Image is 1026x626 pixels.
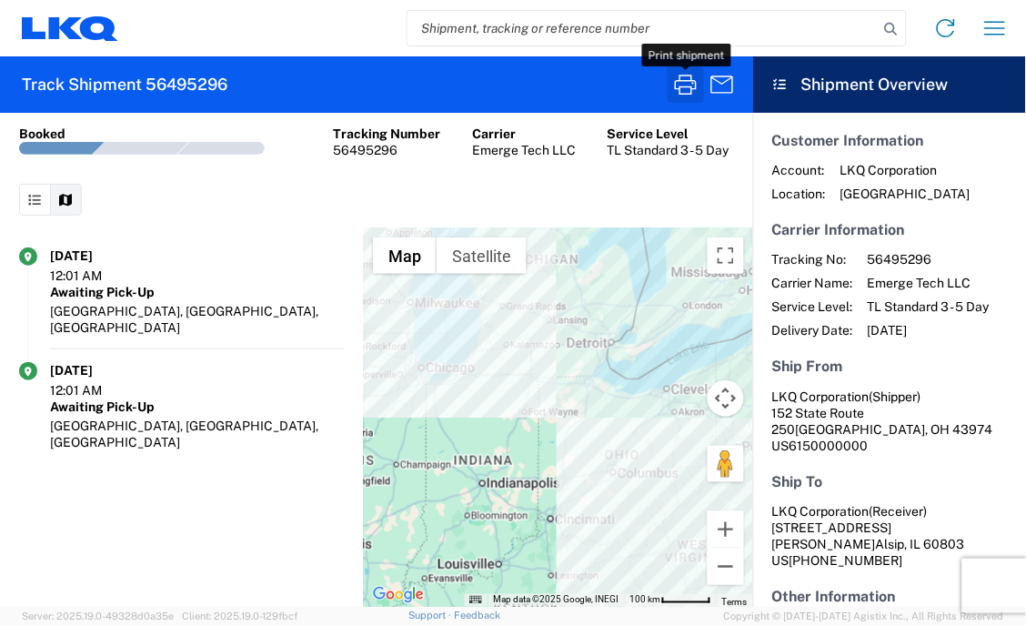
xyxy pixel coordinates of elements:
span: Emerge Tech LLC [868,275,990,291]
div: 56495296 [333,142,440,158]
button: Toggle fullscreen view [708,237,744,274]
span: [DATE] [868,322,990,338]
span: [PHONE_NUMBER] [790,553,903,568]
span: LKQ Corporation [772,389,870,404]
span: 152 State Route 250 [772,406,865,437]
div: 12:01 AM [50,268,141,284]
button: Map camera controls [708,380,744,417]
button: Show street map [373,237,437,274]
div: Tracking Number [333,126,440,142]
span: Client: 2025.19.0-129fbcf [182,611,297,622]
div: Carrier [472,126,576,142]
span: Copyright © [DATE]-[DATE] Agistix Inc., All Rights Reserved [724,609,1004,625]
input: Shipment, tracking or reference number [407,11,879,45]
address: [GEOGRAPHIC_DATA], OH 43974 US [772,389,1007,454]
span: Server: 2025.19.0-49328d0a35e [22,611,174,622]
button: Zoom in [708,511,744,548]
address: Alsip, IL 60803 US [772,503,1007,569]
span: LKQ Corporation [840,162,971,178]
button: Keyboard shortcuts [469,594,482,607]
button: Map Scale: 100 km per 51 pixels [625,594,717,607]
span: Account: [772,162,826,178]
span: 6150000000 [790,439,869,453]
span: 56495296 [868,251,990,268]
a: Open this area in Google Maps (opens a new window) [368,583,428,607]
span: Service Level: [772,298,853,315]
div: 12:01 AM [50,382,141,399]
span: Location: [772,186,826,202]
a: Feedback [454,611,500,621]
h2: Track Shipment 56495296 [22,74,227,96]
img: Google [368,583,428,607]
button: Drag Pegman onto the map to open Street View [708,446,744,482]
div: TL Standard 3 - 5 Day [608,142,729,158]
h5: Other Information [772,588,1007,605]
h5: Carrier Information [772,221,1007,238]
header: Shipment Overview [753,56,1026,113]
div: [GEOGRAPHIC_DATA], [GEOGRAPHIC_DATA], [GEOGRAPHIC_DATA] [50,418,345,450]
h5: Ship From [772,358,1007,375]
button: Zoom out [708,549,744,585]
div: Booked [19,126,65,142]
div: Emerge Tech LLC [472,142,576,158]
span: TL Standard 3 - 5 Day [868,298,990,315]
span: Carrier Name: [772,275,853,291]
span: Tracking No: [772,251,853,268]
span: LKQ Corporation [STREET_ADDRESS][PERSON_NAME] [772,504,928,551]
span: Map data ©2025 Google, INEGI [493,595,619,605]
div: [DATE] [50,362,141,379]
div: Awaiting Pick-Up [50,399,345,415]
h5: Ship To [772,473,1007,490]
a: Support [409,611,455,621]
span: [GEOGRAPHIC_DATA] [840,186,971,202]
div: [GEOGRAPHIC_DATA], [GEOGRAPHIC_DATA], [GEOGRAPHIC_DATA] [50,303,345,336]
h5: Customer Information [772,132,1007,149]
button: Show satellite imagery [437,237,527,274]
span: (Receiver) [870,504,928,519]
span: 100 km [630,595,661,605]
a: Terms [722,598,748,608]
div: [DATE] [50,247,141,264]
span: (Shipper) [870,389,921,404]
div: Awaiting Pick-Up [50,284,345,300]
div: Service Level [608,126,729,142]
span: Delivery Date: [772,322,853,338]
